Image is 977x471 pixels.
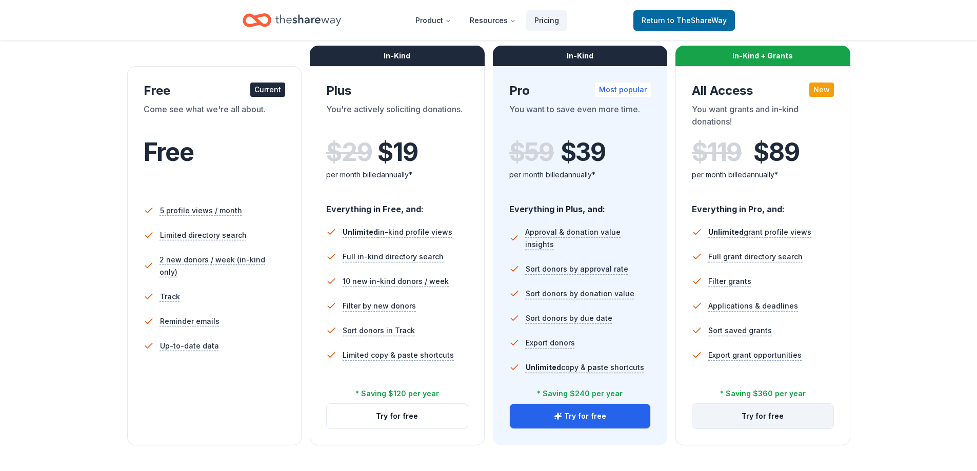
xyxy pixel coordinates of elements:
div: per month billed annually* [692,169,834,181]
div: In-Kind + Grants [675,46,850,66]
div: * Saving $240 per year [537,387,623,400]
span: Unlimited [526,363,561,372]
span: $ 19 [377,138,417,167]
span: Limited copy & paste shortcuts [343,349,454,361]
div: Current [250,83,285,97]
span: 5 profile views / month [160,204,242,217]
div: * Saving $360 per year [720,387,806,400]
span: $ 39 [561,138,606,167]
span: Sort donors in Track [343,324,415,337]
div: New [809,83,834,97]
span: $ 89 [753,138,799,167]
span: Full in-kind directory search [343,251,444,263]
div: Everything in Plus, and: [509,194,651,216]
div: Free [144,83,286,99]
div: per month billed annually* [509,169,651,181]
div: All Access [692,83,834,99]
span: Export grant opportunities [708,349,802,361]
span: Free [144,137,194,167]
div: You're actively soliciting donations. [326,103,468,132]
span: 2 new donors / week (in-kind only) [159,254,285,278]
span: Export donors [526,337,575,349]
span: Approval & donation value insights [525,226,651,251]
span: Sort donors by donation value [526,288,634,300]
button: Try for free [692,404,833,428]
div: You want to save even more time. [509,103,651,132]
span: Sort donors by approval rate [526,263,628,275]
div: Most popular [595,83,651,97]
span: Applications & deadlines [708,300,798,312]
button: Resources [462,10,524,31]
div: Everything in Free, and: [326,194,468,216]
span: grant profile views [708,228,811,236]
span: Sort saved grants [708,324,772,337]
div: * Saving $120 per year [355,387,439,400]
a: Returnto TheShareWay [633,10,735,31]
span: Track [160,291,180,303]
button: Try for free [327,404,468,428]
span: Filter grants [708,275,751,288]
span: Unlimited [708,228,744,236]
span: Unlimited [343,228,378,236]
button: Product [407,10,460,31]
div: Come see what we're all about. [144,103,286,132]
a: Home [243,8,341,32]
div: In-Kind [310,46,485,66]
div: Pro [509,83,651,99]
span: Full grant directory search [708,251,803,263]
div: per month billed annually* [326,169,468,181]
div: Plus [326,83,468,99]
span: Sort donors by due date [526,312,612,324]
div: Everything in Pro, and: [692,194,834,216]
div: In-Kind [493,46,668,66]
span: Reminder emails [160,315,220,327]
span: Return [642,14,727,27]
span: copy & paste shortcuts [526,363,644,372]
span: 10 new in-kind donors / week [343,275,449,288]
span: Limited directory search [160,229,247,241]
nav: Main [407,8,567,32]
span: Up-to-date data [160,340,219,352]
span: to TheShareWay [667,16,727,25]
span: in-kind profile views [343,228,452,236]
a: Pricing [526,10,567,31]
div: You want grants and in-kind donations! [692,103,834,132]
button: Try for free [510,404,651,428]
span: Filter by new donors [343,300,416,312]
